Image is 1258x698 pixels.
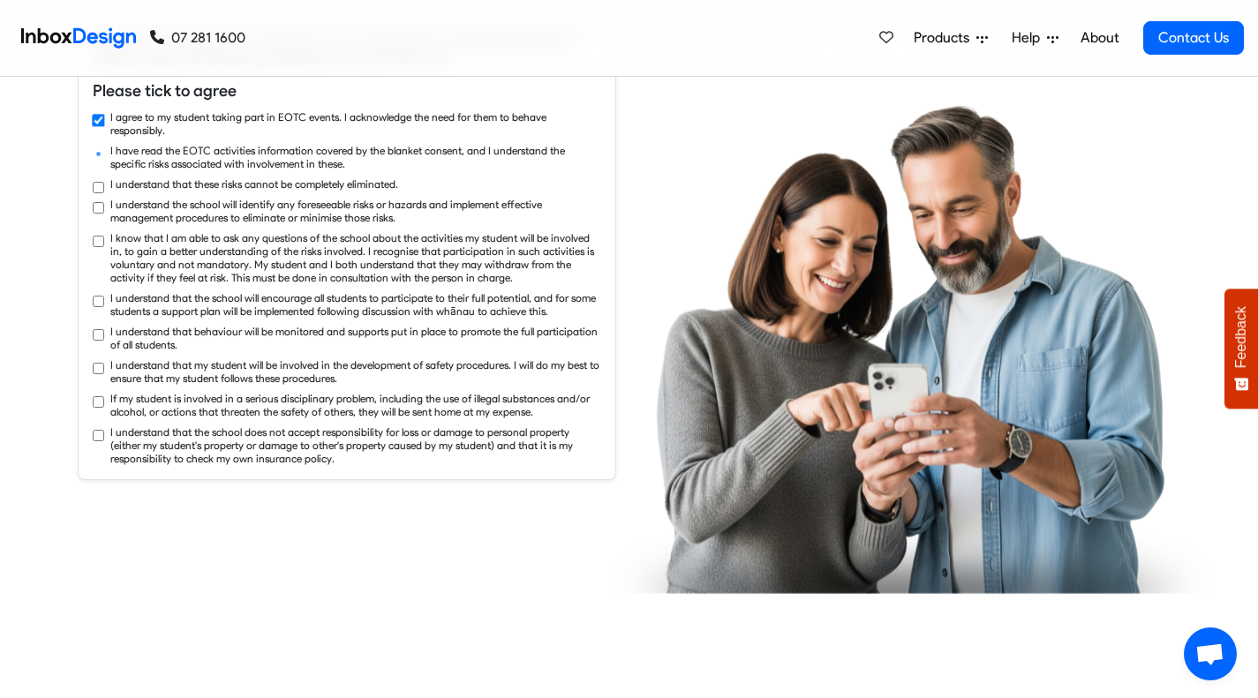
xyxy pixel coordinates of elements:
[1005,20,1066,56] a: Help
[110,325,601,351] label: I understand that behaviour will be monitored and supports put in place to promote the full parti...
[110,358,601,385] label: I understand that my student will be involved in the development of safety procedures. I will do ...
[150,27,245,49] a: 07 281 1600
[93,79,601,102] h6: Please tick to agree
[907,20,995,56] a: Products
[1224,289,1258,409] button: Feedback - Show survey
[110,231,601,284] label: I know that I am able to ask any questions of the school about the activities my student will be ...
[1233,306,1249,368] span: Feedback
[110,291,601,318] label: I understand that the school will encourage all students to participate to their full potential, ...
[110,425,601,465] label: I understand that the school does not accept responsibility for loss or damage to personal proper...
[110,198,601,224] label: I understand the school will identify any foreseeable risks or hazards and implement effective ma...
[914,27,976,49] span: Products
[1075,20,1124,56] a: About
[110,177,398,191] label: I understand that these risks cannot be completely eliminated.
[608,104,1214,593] img: parents_using_phone.png
[1143,21,1244,55] a: Contact Us
[110,110,601,137] label: I agree to my student taking part in EOTC events. I acknowledge the need for them to behave respo...
[110,144,601,170] label: I have read the EOTC activities information covered by the blanket consent, and I understand the ...
[110,392,601,418] label: If my student is involved in a serious disciplinary problem, including the use of illegal substan...
[1184,627,1237,680] div: Open chat
[1012,27,1047,49] span: Help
